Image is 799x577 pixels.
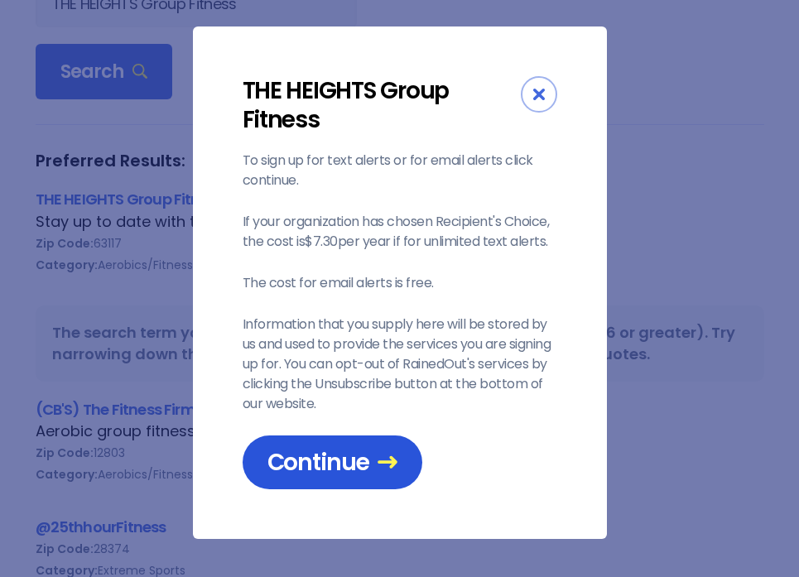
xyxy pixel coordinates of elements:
span: Continue [267,448,397,477]
p: Information that you supply here will be stored by us and used to provide the services you are si... [243,315,557,414]
p: To sign up for text alerts or for email alerts click continue. [243,151,557,190]
div: Close [521,76,557,113]
p: If your organization has chosen Recipient's Choice, the cost is $7.30 per year if for unlimited t... [243,212,557,252]
p: The cost for email alerts is free. [243,273,557,293]
div: THE HEIGHTS Group Fitness [243,76,521,134]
